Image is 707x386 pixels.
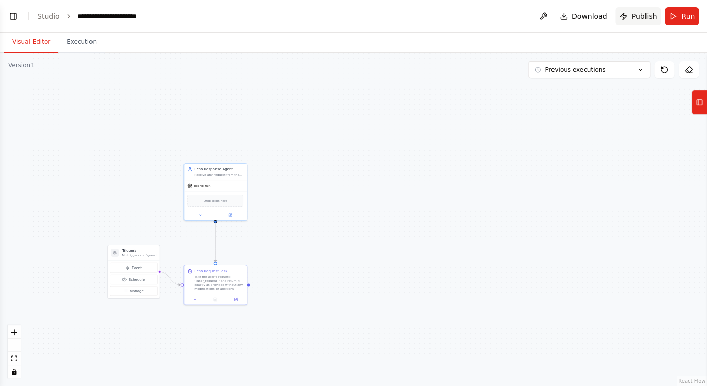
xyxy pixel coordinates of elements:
div: Version 1 [8,61,35,69]
span: Download [572,11,607,21]
button: Show left sidebar [6,9,20,23]
div: Echo Response AgentReceive any request from the user and respond by returning exactly the same re... [183,163,247,221]
div: TriggersNo triggers configuredEventScheduleManage [107,245,160,299]
a: React Flow attribution [678,378,705,384]
button: toggle interactivity [8,365,21,378]
p: No triggers configured [122,253,156,257]
h3: Triggers [122,248,156,253]
span: Schedule [129,277,145,282]
span: Event [132,265,142,270]
button: zoom in [8,325,21,339]
button: Schedule [110,275,157,284]
div: React Flow controls [8,325,21,378]
span: Manage [130,288,144,293]
span: Previous executions [545,66,605,74]
nav: breadcrumb [37,11,164,21]
span: Publish [631,11,657,21]
button: Manage [110,286,157,296]
button: Publish [615,7,661,25]
button: Execution [58,32,105,53]
button: fit view [8,352,21,365]
button: Visual Editor [4,32,58,53]
div: Echo Request TaskTake the user's request: '{user_request}' and return it exactly as provided with... [183,265,247,305]
a: Studio [37,12,60,20]
button: Run [665,7,699,25]
span: Run [681,11,695,21]
button: Event [110,263,157,273]
button: Download [556,7,611,25]
button: Previous executions [528,61,650,78]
